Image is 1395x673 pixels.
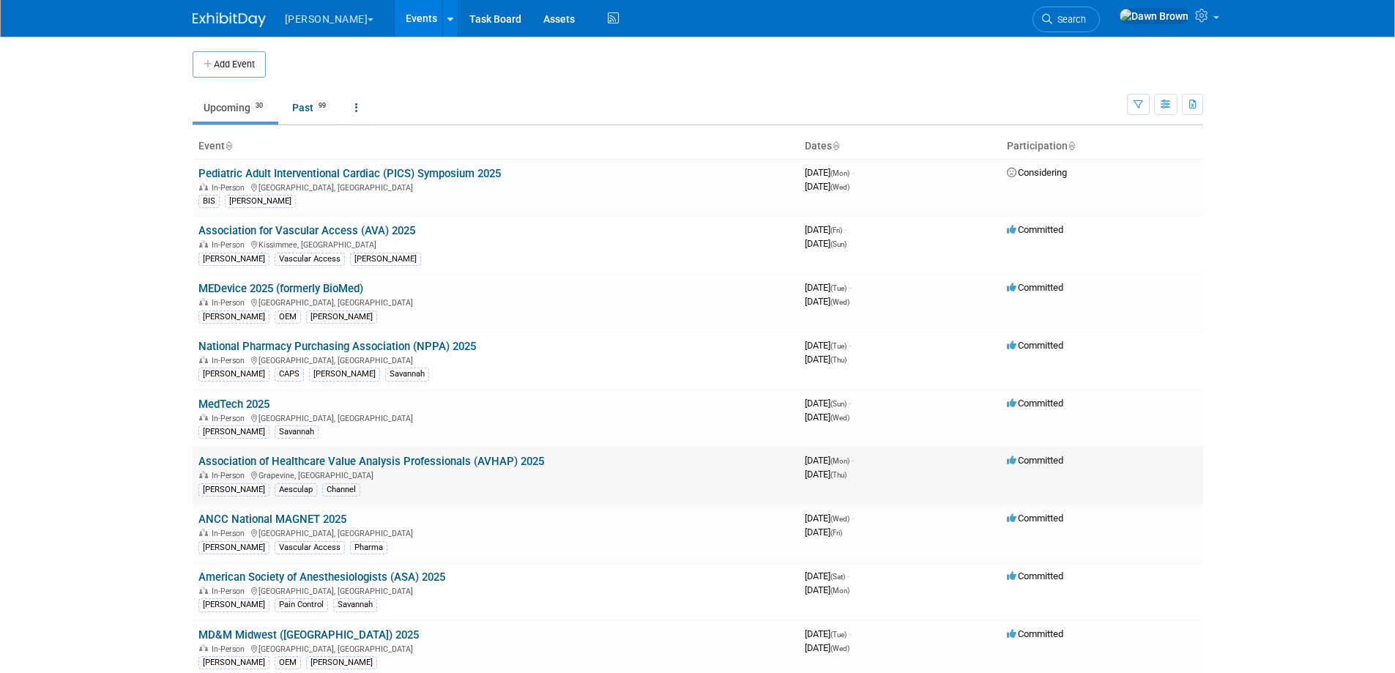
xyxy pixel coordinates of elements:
a: Upcoming30 [193,94,278,122]
div: [GEOGRAPHIC_DATA], [GEOGRAPHIC_DATA] [198,296,793,308]
img: In-Person Event [199,414,208,421]
span: Committed [1007,282,1063,293]
span: (Wed) [830,183,849,191]
span: (Thu) [830,471,847,479]
div: [PERSON_NAME] [198,253,269,266]
span: In-Person [212,298,249,308]
span: (Thu) [830,356,847,364]
a: Association for Vascular Access (AVA) 2025 [198,224,415,237]
div: Savannah [385,368,429,381]
span: [DATE] [805,412,849,423]
span: [DATE] [805,296,849,307]
span: Committed [1007,455,1063,466]
div: Kissimmee, [GEOGRAPHIC_DATA] [198,238,793,250]
span: [DATE] [805,584,849,595]
img: Dawn Brown [1119,8,1189,24]
div: Savannah [333,598,377,611]
span: In-Person [212,529,249,538]
span: In-Person [212,240,249,250]
span: [DATE] [805,628,851,639]
a: MEDevice 2025 (formerly BioMed) [198,282,363,295]
span: Committed [1007,628,1063,639]
span: In-Person [212,471,249,480]
div: Grapevine, [GEOGRAPHIC_DATA] [198,469,793,480]
th: Participation [1001,134,1203,159]
span: - [852,513,854,524]
a: American Society of Anesthesiologists (ASA) 2025 [198,570,445,584]
span: (Wed) [830,414,849,422]
span: In-Person [212,644,249,654]
div: OEM [275,311,301,324]
img: In-Person Event [199,298,208,305]
a: Sort by Event Name [225,140,232,152]
span: Committed [1007,224,1063,235]
div: [PERSON_NAME] [198,656,269,669]
div: Pharma [350,541,387,554]
div: [GEOGRAPHIC_DATA], [GEOGRAPHIC_DATA] [198,412,793,423]
div: [PERSON_NAME] [198,425,269,439]
span: (Mon) [830,587,849,595]
span: - [852,455,854,466]
span: - [852,167,854,178]
img: In-Person Event [199,587,208,594]
span: [DATE] [805,513,854,524]
div: [PERSON_NAME] [309,368,380,381]
span: [DATE] [805,181,849,192]
div: [PERSON_NAME] [225,195,296,208]
span: - [849,340,851,351]
div: Savannah [275,425,319,439]
span: (Fri) [830,226,842,234]
span: (Wed) [830,298,849,306]
span: (Sun) [830,240,847,248]
span: In-Person [212,587,249,596]
span: - [849,398,851,409]
span: [DATE] [805,167,854,178]
img: In-Person Event [199,356,208,363]
span: [DATE] [805,354,847,365]
th: Dates [799,134,1001,159]
span: 99 [314,100,330,111]
a: Sort by Start Date [832,140,839,152]
span: [DATE] [805,570,849,581]
div: [PERSON_NAME] [350,253,421,266]
div: [GEOGRAPHIC_DATA], [GEOGRAPHIC_DATA] [198,354,793,365]
span: (Tue) [830,631,847,639]
span: In-Person [212,356,249,365]
span: (Wed) [830,644,849,652]
th: Event [193,134,799,159]
span: - [847,570,849,581]
a: MD&M Midwest ([GEOGRAPHIC_DATA]) 2025 [198,628,419,642]
div: [PERSON_NAME] [198,541,269,554]
div: [GEOGRAPHIC_DATA], [GEOGRAPHIC_DATA] [198,181,793,193]
span: - [844,224,847,235]
span: (Mon) [830,457,849,465]
div: [PERSON_NAME] [306,656,377,669]
span: (Tue) [830,284,847,292]
a: Past99 [281,94,341,122]
a: Search [1033,7,1100,32]
img: ExhibitDay [193,12,266,27]
span: [DATE] [805,238,847,249]
div: Vascular Access [275,541,345,554]
span: [DATE] [805,282,851,293]
span: (Wed) [830,515,849,523]
a: MedTech 2025 [198,398,269,411]
div: [GEOGRAPHIC_DATA], [GEOGRAPHIC_DATA] [198,642,793,654]
span: (Tue) [830,342,847,350]
a: Sort by Participation Type [1068,140,1075,152]
div: [GEOGRAPHIC_DATA], [GEOGRAPHIC_DATA] [198,584,793,596]
span: [DATE] [805,340,851,351]
span: Committed [1007,340,1063,351]
div: [PERSON_NAME] [198,598,269,611]
span: Search [1052,14,1086,25]
a: ANCC National MAGNET 2025 [198,513,346,526]
img: In-Person Event [199,529,208,536]
img: In-Person Event [199,240,208,248]
span: Committed [1007,570,1063,581]
span: Considering [1007,167,1067,178]
img: In-Person Event [199,644,208,652]
div: OEM [275,656,301,669]
span: [DATE] [805,527,842,538]
div: BIS [198,195,220,208]
div: Vascular Access [275,253,345,266]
